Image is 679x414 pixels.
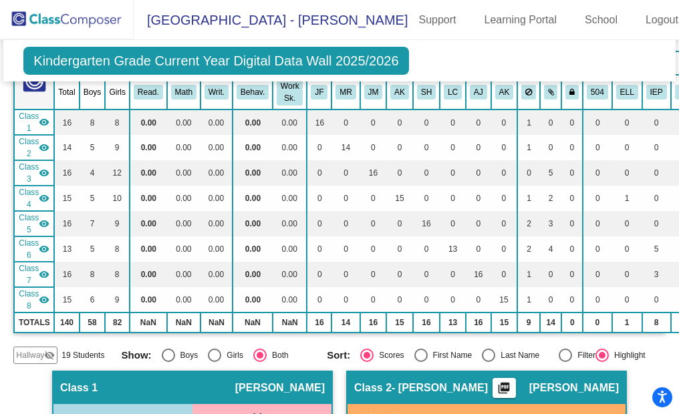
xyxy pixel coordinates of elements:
td: 0.00 [167,135,200,160]
td: 9 [105,135,130,160]
td: 0 [386,262,413,287]
td: 0 [386,287,413,313]
span: Sort: [327,349,350,361]
td: 0 [440,160,466,186]
td: 0 [466,211,491,236]
div: Highlight [609,349,646,361]
td: 0 [583,313,612,333]
span: Class 2 [354,381,392,395]
td: 15 [491,313,518,333]
td: 0 [583,287,612,313]
td: 7 [80,211,106,236]
td: 14 [331,313,360,333]
button: MR [335,85,356,99]
td: 0 [307,186,331,211]
th: Ashleigh Kaufman [386,75,413,110]
td: NaN [273,313,307,333]
button: IEP [646,85,667,99]
td: 8 [80,262,106,287]
td: 1 [517,110,540,135]
td: NaN [233,313,273,333]
td: 13 [54,236,79,262]
td: 0 [583,160,612,186]
td: 9 [105,287,130,313]
mat-radio-group: Select an option [327,349,539,362]
td: 0 [331,186,360,211]
td: 15 [386,186,413,211]
td: 0 [331,160,360,186]
mat-icon: visibility [39,193,49,204]
td: 0 [440,110,466,135]
span: Show: [122,349,152,361]
button: SH [417,85,436,99]
td: 0 [612,160,642,186]
th: Girls [105,75,130,110]
td: 0.00 [273,236,307,262]
td: 0.00 [233,135,273,160]
span: 19 Students [61,349,104,361]
td: 0 [561,110,583,135]
td: 0 [561,313,583,333]
td: 16 [466,313,491,333]
td: 0 [413,135,440,160]
td: 0.00 [167,262,200,287]
span: Class 1 [60,381,98,395]
td: NaN [130,313,167,333]
td: 2 [517,211,540,236]
td: 0 [360,135,387,160]
td: 0 [466,110,491,135]
td: 16 [307,313,331,333]
mat-icon: picture_as_pdf [496,381,512,400]
td: 0.00 [167,236,200,262]
th: Megan Russell [331,75,360,110]
td: 14 [331,135,360,160]
td: 0 [491,236,518,262]
td: 0 [413,160,440,186]
td: 0.00 [200,135,233,160]
td: 0 [307,262,331,287]
td: Janna Myers - No Class Name [14,160,54,186]
td: 0 [440,262,466,287]
td: 13 [440,236,466,262]
mat-icon: visibility [39,218,49,229]
td: 0.00 [167,110,200,135]
th: Keep away students [517,75,540,110]
td: 0 [331,236,360,262]
td: 16 [360,313,387,333]
td: 15 [491,287,518,313]
td: 8 [105,236,130,262]
td: 0 [612,262,642,287]
div: Boys [175,349,198,361]
td: 0 [386,160,413,186]
td: 0 [612,236,642,262]
div: First Name [428,349,472,361]
td: 15 [54,287,79,313]
span: [PERSON_NAME] [529,381,619,395]
td: 0 [491,262,518,287]
td: 0 [583,262,612,287]
th: Total [54,75,79,110]
td: 0.00 [130,287,167,313]
div: Last Name [495,349,539,361]
span: Class 4 [19,186,39,210]
td: 8 [105,110,130,135]
button: AK [495,85,514,99]
td: 15 [386,313,413,333]
td: 0 [413,287,440,313]
td: 16 [466,262,491,287]
th: Keep with teacher [561,75,583,110]
td: TOTALS [14,313,54,333]
td: 0.00 [130,262,167,287]
td: 0 [583,186,612,211]
th: Boys [80,75,106,110]
td: 0 [561,287,583,313]
td: 0.00 [233,211,273,236]
td: 16 [54,211,79,236]
td: 1 [517,287,540,313]
td: 5 [80,186,106,211]
span: Class 7 [19,262,39,286]
button: AK [390,85,409,99]
td: 0.00 [200,287,233,313]
td: 6 [80,287,106,313]
th: Sarah Howells [413,75,440,110]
